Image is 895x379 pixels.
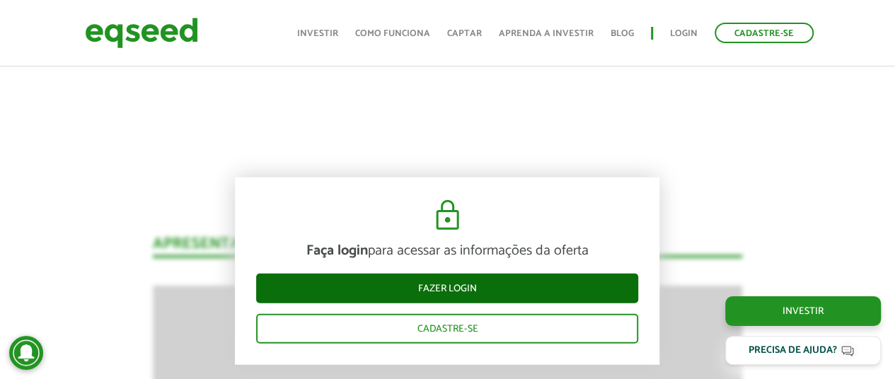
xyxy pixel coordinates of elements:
img: cadeado.svg [430,198,465,232]
img: EqSeed [85,14,198,52]
a: Investir [297,29,338,38]
a: Cadastre-se [256,313,638,343]
a: Investir [725,296,881,326]
a: Cadastre-se [715,23,814,43]
a: Login [670,29,698,38]
a: Fazer login [256,273,638,303]
a: Blog [611,29,634,38]
p: para acessar as informações da oferta [256,242,638,259]
a: Captar [447,29,482,38]
strong: Faça login [306,238,368,262]
a: Como funciona [355,29,430,38]
a: Aprenda a investir [499,29,594,38]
